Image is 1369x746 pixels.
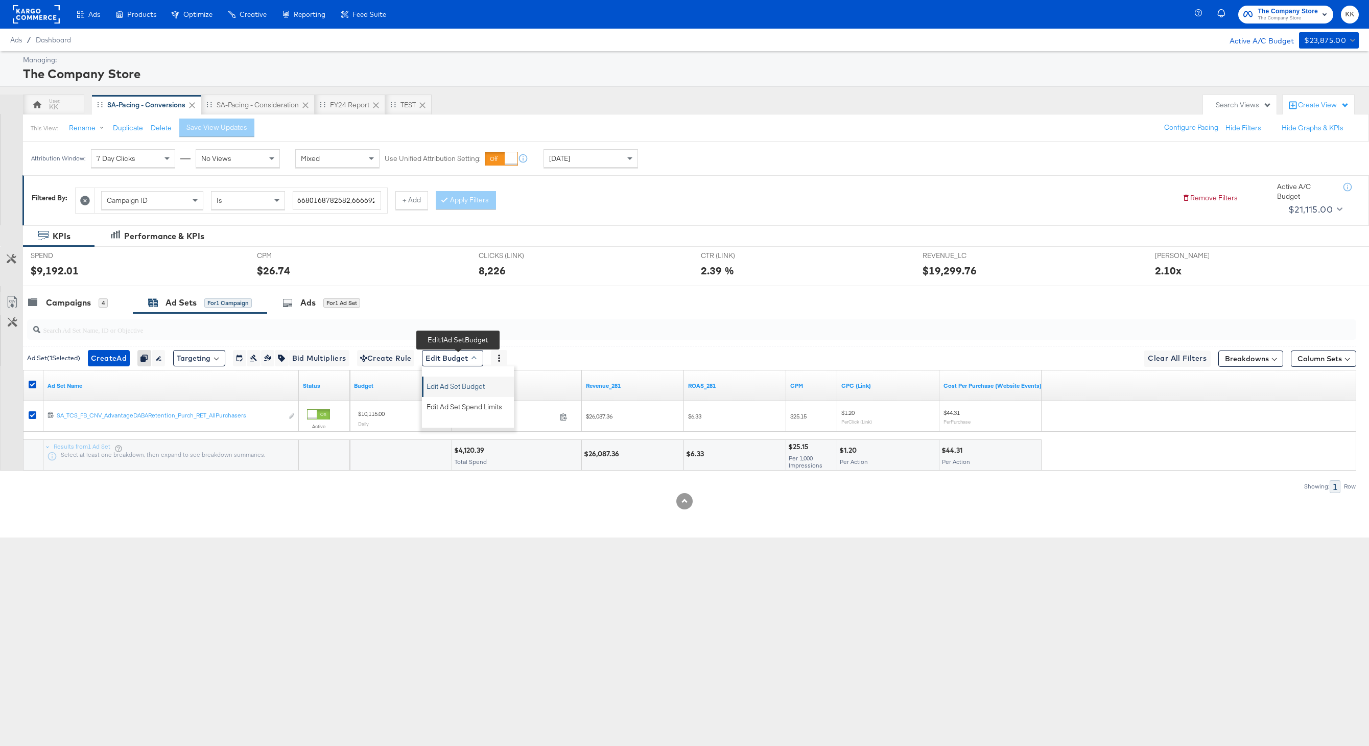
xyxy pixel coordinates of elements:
[839,446,860,455] div: $1.20
[173,350,225,366] button: Targeting
[1157,119,1225,137] button: Configure Pacing
[49,102,58,112] div: KK
[1258,14,1318,22] span: The Company Store
[1343,483,1356,490] div: Row
[943,418,971,425] sub: Per Purchase
[1291,351,1356,367] button: Column Sets
[217,100,299,110] div: SA-Pacing - Consideration
[1304,483,1330,490] div: Showing:
[88,10,100,18] span: Ads
[390,102,396,107] div: Drag to reorder tab
[293,191,381,210] input: Enter a search term
[53,230,70,242] div: KPIs
[113,123,143,133] button: Duplicate
[841,409,855,416] span: $1.20
[423,397,514,413] button: Edit Ad Set Spend Limits
[479,251,555,261] span: CLICKS (LINK)
[586,412,612,420] span: $26,087.36
[422,350,483,366] button: Edit Budget
[22,36,36,44] span: /
[1155,263,1182,278] div: 2.10x
[88,350,130,366] button: CreateAd
[788,442,812,452] div: $25.15
[358,410,385,418] div: $10,115.00
[1282,123,1343,133] button: Hide Graphs & KPIs
[923,263,977,278] div: $19,299.76
[46,297,91,309] div: Campaigns
[31,251,107,261] span: SPEND
[330,100,369,110] div: FY24 Report
[31,124,58,132] div: This View:
[586,382,680,390] a: Revenue_281
[217,196,222,205] span: Is
[1341,6,1359,24] button: KK
[32,193,67,203] div: Filtered By:
[294,10,325,18] span: Reporting
[289,350,349,366] button: Bid Multipliers
[201,154,231,163] span: No Views
[127,10,156,18] span: Products
[303,382,346,390] a: Shows the current state of your Ad Set.
[1330,480,1340,493] div: 1
[320,102,325,107] div: Drag to reorder tab
[395,191,428,209] button: + Add
[385,154,481,164] label: Use Unified Attribution Setting:
[1258,6,1318,17] span: The Company Store
[124,230,204,242] div: Performance & KPIs
[840,458,868,465] span: Per Action
[1219,32,1294,48] div: Active A/C Budget
[1238,6,1333,24] button: The Company StoreThe Company Store
[206,102,212,107] div: Drag to reorder tab
[357,350,415,366] button: Create Rule
[479,263,506,278] div: 8,226
[688,382,782,390] a: ROAS_281
[31,155,86,162] div: Attribution Window:
[790,382,833,390] a: The average cost you've paid to have 1,000 impressions of your ad.
[107,100,185,110] div: SA-Pacing - Conversions
[323,298,360,308] div: for 1 Ad Set
[62,119,115,137] button: Rename
[204,298,252,308] div: for 1 Campaign
[240,10,267,18] span: Creative
[790,412,807,420] span: $25.15
[1345,9,1355,20] span: KK
[941,446,965,455] div: $44.31
[942,458,970,465] span: Per Action
[584,449,622,459] div: $26,087.36
[1277,182,1333,201] div: Active A/C Budget
[1182,193,1238,203] button: Remove Filters
[1218,351,1283,367] button: Breakdowns
[183,10,213,18] span: Optimize
[292,352,346,365] span: Bid Multipliers
[166,297,197,309] div: Ad Sets
[549,154,570,163] span: [DATE]
[427,399,502,412] span: Edit Ad Set Spend Limits
[99,298,108,308] div: 4
[23,55,1356,65] div: Managing:
[354,382,448,390] a: Shows the current budget of Ad Set.
[427,378,485,391] span: Edit Ad Set Budget
[36,36,71,44] a: Dashboard
[1298,100,1349,110] div: Create View
[360,352,412,365] span: Create Rule
[1225,123,1261,133] button: Hide Filters
[97,102,103,107] div: Drag to reorder tab
[1288,202,1333,217] div: $21,115.00
[300,297,316,309] div: Ads
[1304,34,1346,47] div: $23,875.00
[107,196,148,205] span: Campaign ID
[23,65,1356,82] div: The Company Store
[31,263,79,278] div: $9,192.01
[57,411,283,422] a: SA_TCS_FB_CNV_AdvantageDABARetention_Purch_RET_AllPurchasers
[307,423,330,430] label: Active
[358,421,369,427] sub: Daily
[1216,100,1271,110] div: Search Views
[257,263,290,278] div: $26.74
[151,123,172,133] button: Delete
[423,377,514,393] button: Edit Ad Set Budget
[923,251,999,261] span: REVENUE_LC
[97,154,135,163] span: 7 Day Clicks
[400,100,416,110] div: TEST
[841,418,872,425] sub: Per Click (Link)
